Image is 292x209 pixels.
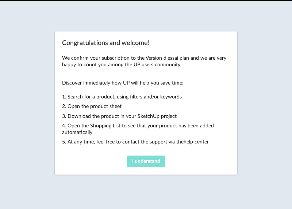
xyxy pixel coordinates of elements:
[132,159,160,164] span: I understand
[62,94,230,100] p: 1. Search for a product, using filters and/or keywords
[184,139,209,145] a: help center
[55,31,237,175] div: Congratulations and welcome!
[62,40,150,46] span: Congratulations and welcome!
[127,156,165,167] button: I understand
[62,55,230,68] p: We confirm your subscription to the Version d'essai plan and we are very happy to count you among...
[62,123,230,136] p: 4. Open the Shopping List to see that your product has been added automatically.
[62,113,230,120] p: 3. Download the product in your SketchUp project
[62,103,230,110] p: 2. Open the product sheet
[62,139,230,145] p: 5. At any time, feel free to contact the support via the
[62,80,230,86] p: Discover immediately how UP will help you save time:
